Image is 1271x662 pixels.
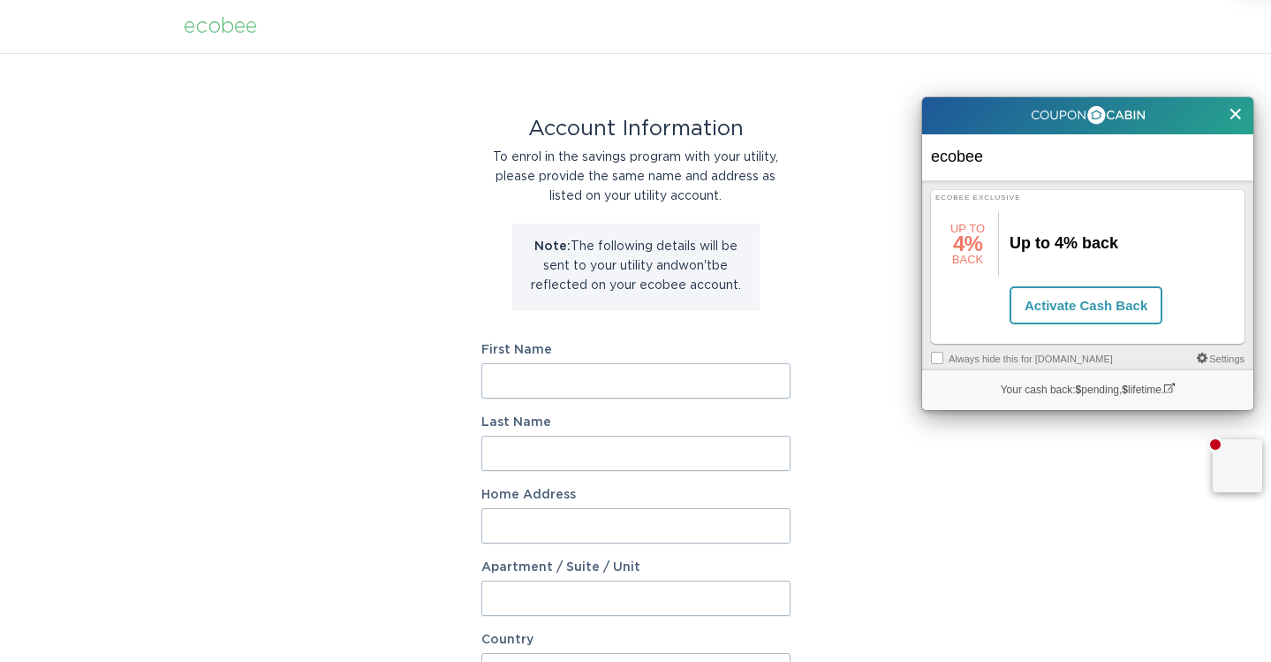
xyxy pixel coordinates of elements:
[481,344,791,356] label: First Name
[184,17,257,36] div: ecobee
[481,489,791,501] label: Home Address
[481,416,791,429] label: Last Name
[534,240,571,253] strong: Note:
[481,119,791,139] div: Account Information
[481,561,791,574] label: Apartment / Suite / Unit
[526,237,746,295] p: The following details will be sent to your utility and won't be reflected on your ecobee account.
[481,148,791,206] div: To enrol in the savings program with your utility, please provide the same name and address as li...
[481,634,533,646] label: Country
